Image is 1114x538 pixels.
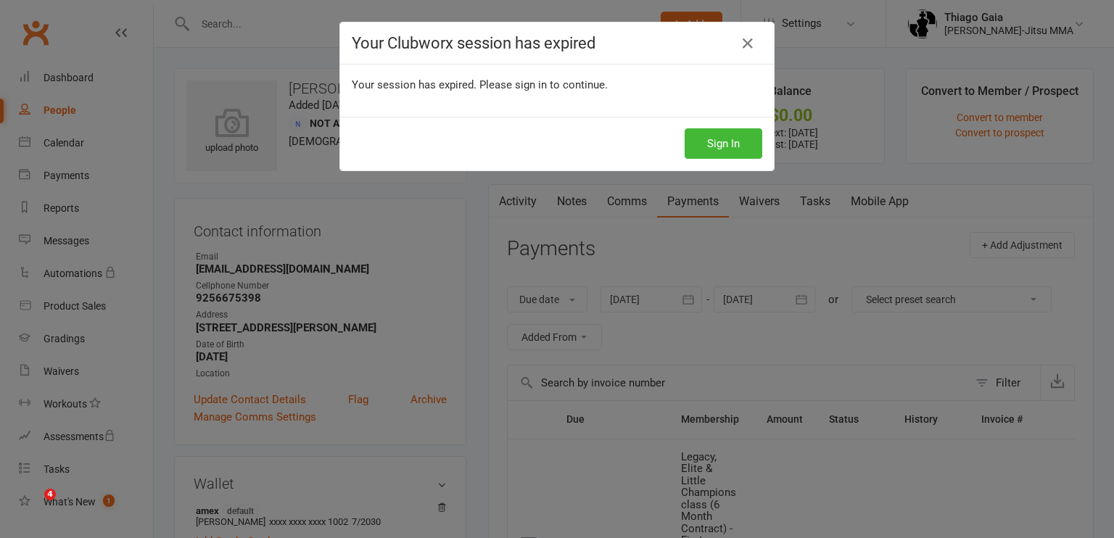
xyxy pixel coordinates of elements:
a: Close [736,32,759,55]
span: Your session has expired. Please sign in to continue. [352,78,608,91]
h4: Your Clubworx session has expired [352,34,762,52]
button: Sign In [685,128,762,159]
span: 4 [44,489,56,500]
iframe: Intercom live chat [15,489,49,523]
